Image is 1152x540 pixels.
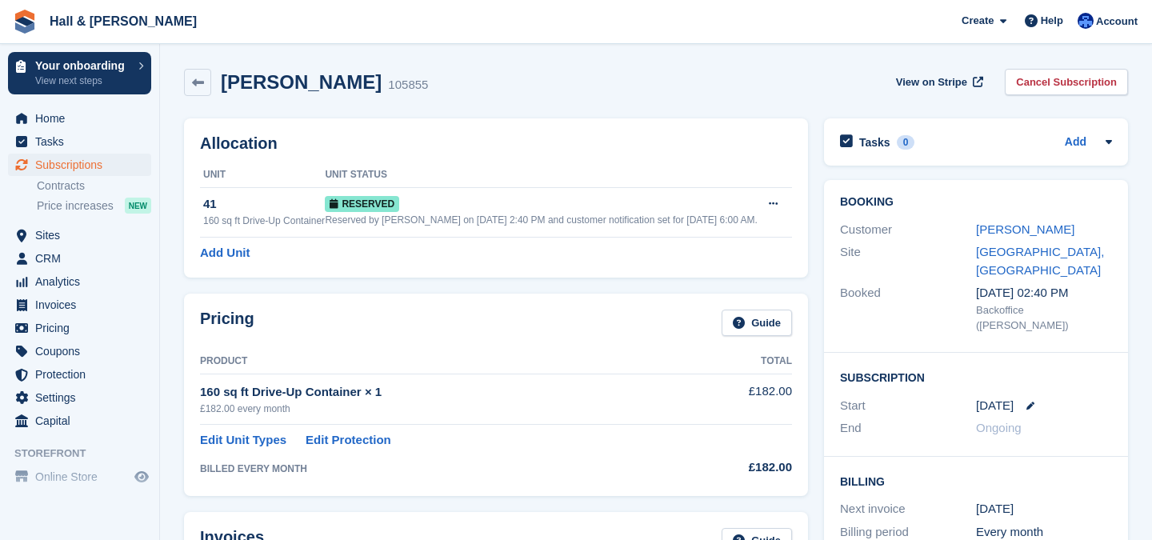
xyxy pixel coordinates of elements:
div: Booked [840,284,976,334]
a: Add [1065,134,1086,152]
a: menu [8,410,151,432]
span: Subscriptions [35,154,131,176]
div: £182.00 every month [200,402,682,416]
h2: Allocation [200,134,792,153]
div: Backoffice ([PERSON_NAME]) [976,302,1112,334]
a: menu [8,317,151,339]
p: Your onboarding [35,60,130,71]
span: Storefront [14,446,159,462]
span: Create [962,13,994,29]
a: menu [8,294,151,316]
a: menu [8,107,151,130]
div: Customer [840,221,976,239]
span: View on Stripe [896,74,967,90]
a: menu [8,363,151,386]
th: Unit [200,162,325,188]
a: menu [8,466,151,488]
a: Guide [722,310,792,336]
div: Next invoice [840,500,976,518]
span: Invoices [35,294,131,316]
div: [DATE] [976,500,1112,518]
div: Start [840,397,976,415]
div: Reserved by [PERSON_NAME] on [DATE] 2:40 PM and customer notification set for [DATE] 6:00 AM. [325,213,758,227]
a: menu [8,386,151,409]
p: View next steps [35,74,130,88]
a: Your onboarding View next steps [8,52,151,94]
span: Coupons [35,340,131,362]
span: Online Store [35,466,131,488]
span: Protection [35,363,131,386]
div: End [840,419,976,438]
div: [DATE] 02:40 PM [976,284,1112,302]
h2: [PERSON_NAME] [221,71,382,93]
span: Settings [35,386,131,409]
a: Price increases NEW [37,197,151,214]
div: 105855 [388,76,428,94]
a: [PERSON_NAME] [976,222,1074,236]
div: NEW [125,198,151,214]
th: Unit Status [325,162,758,188]
span: Capital [35,410,131,432]
div: £182.00 [682,458,792,477]
a: Hall & [PERSON_NAME] [43,8,203,34]
a: menu [8,340,151,362]
img: stora-icon-8386f47178a22dfd0bd8f6a31ec36ba5ce8667c1dd55bd0f319d3a0aa187defe.svg [13,10,37,34]
time: 2025-10-01 00:00:00 UTC [976,397,1014,415]
h2: Booking [840,196,1112,209]
span: Help [1041,13,1063,29]
a: menu [8,224,151,246]
span: Account [1096,14,1138,30]
a: Add Unit [200,244,250,262]
h2: Billing [840,473,1112,489]
th: Total [682,349,792,374]
span: Sites [35,224,131,246]
a: Contracts [37,178,151,194]
h2: Pricing [200,310,254,336]
div: 41 [203,195,325,214]
a: menu [8,154,151,176]
a: menu [8,247,151,270]
div: Site [840,243,976,279]
h2: Subscription [840,369,1112,385]
div: 160 sq ft Drive-Up Container [203,214,325,228]
div: 0 [897,135,915,150]
img: Claire Banham [1078,13,1094,29]
th: Product [200,349,682,374]
div: BILLED EVERY MONTH [200,462,682,476]
a: Edit Unit Types [200,431,286,450]
span: Reserved [325,196,399,212]
span: CRM [35,247,131,270]
a: Cancel Subscription [1005,69,1128,95]
a: [GEOGRAPHIC_DATA], [GEOGRAPHIC_DATA] [976,245,1104,277]
span: Home [35,107,131,130]
span: Tasks [35,130,131,153]
span: Price increases [37,198,114,214]
td: £182.00 [682,374,792,424]
a: Edit Protection [306,431,391,450]
a: menu [8,130,151,153]
a: menu [8,270,151,293]
span: Pricing [35,317,131,339]
span: Ongoing [976,421,1022,434]
h2: Tasks [859,135,890,150]
div: 160 sq ft Drive-Up Container × 1 [200,383,682,402]
span: Analytics [35,270,131,293]
a: Preview store [132,467,151,486]
a: View on Stripe [890,69,986,95]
